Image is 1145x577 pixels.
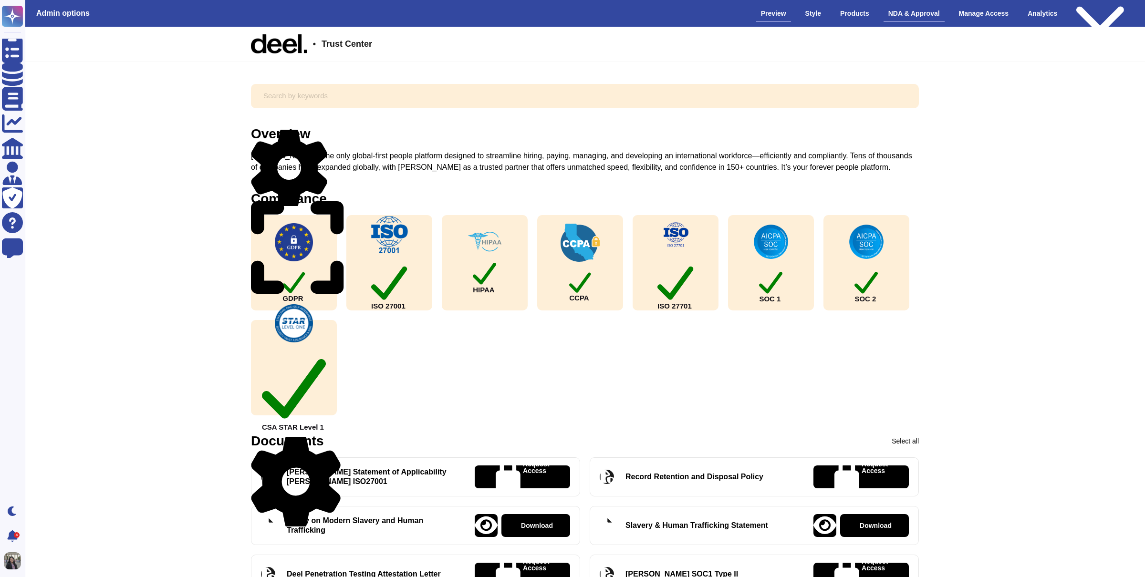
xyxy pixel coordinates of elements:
p: Download [521,522,553,529]
div: Record Retention and Disposal Policy [625,472,763,482]
img: check [847,223,885,261]
div: Analytics [1023,5,1062,21]
img: check [468,232,501,252]
div: ISO 27701 [657,261,694,310]
img: user [4,552,21,569]
div: Policy on Modern Slavery and Human Trafficking [287,516,463,535]
div: Manage Access [954,5,1014,21]
span: Trust Center [322,40,372,48]
div: Preview [756,5,791,22]
p: Download [860,522,892,529]
div: Documents [251,434,323,448]
button: user [2,550,28,571]
div: SOC 2 [854,268,878,302]
div: CCPA [569,269,591,301]
div: Overview [251,127,311,141]
div: NDA & Approval [884,5,945,22]
img: check [369,216,410,254]
div: GDPR [282,269,305,302]
div: Style [801,5,826,21]
img: check [752,223,790,261]
div: SOC 1 [759,268,782,302]
img: check [561,224,600,262]
h3: Admin options [36,9,90,18]
div: HIPAA [473,259,497,294]
div: Slavery & Human Trafficking Statement [625,521,768,530]
div: 4 [14,532,20,538]
div: ISO 27001 [371,261,407,310]
div: [PERSON_NAME] is the only global-first people platform designed to streamline hiring, paying, man... [251,150,919,173]
img: check [275,304,313,342]
p: Request Access [523,461,549,494]
input: Search by keywords [258,88,912,104]
div: CSA STAR Level 1 [262,350,326,430]
span: • [313,40,316,48]
div: Products [835,5,874,21]
div: [PERSON_NAME] Statement of Applicability [PERSON_NAME] ISO27001 [287,467,463,486]
div: Compliance [251,192,327,206]
div: Select all [892,438,919,444]
img: Company Banner [251,34,307,53]
img: check [656,216,695,254]
p: Request Access [862,461,888,494]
